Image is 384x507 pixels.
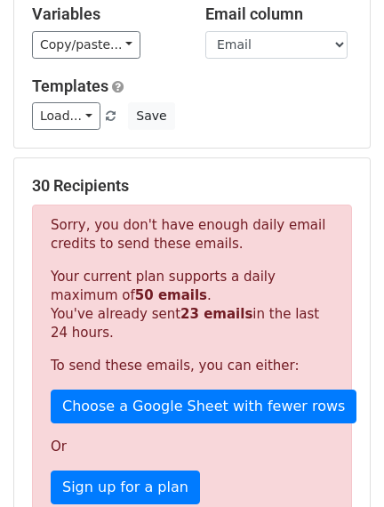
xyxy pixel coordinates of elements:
h5: 30 Recipients [32,176,352,196]
a: Templates [32,76,108,95]
button: Save [128,102,174,130]
strong: 50 emails [135,287,207,303]
h5: Email column [205,4,352,24]
a: Copy/paste... [32,31,140,59]
p: Sorry, you don't have enough daily email credits to send these emails. [51,216,333,253]
iframe: Chat Widget [295,422,384,507]
a: Sign up for a plan [51,471,200,504]
strong: 23 emails [180,306,252,322]
p: To send these emails, you can either: [51,357,333,375]
p: Your current plan supports a daily maximum of . You've already sent in the last 24 hours. [51,268,333,342]
h5: Variables [32,4,179,24]
a: Choose a Google Sheet with fewer rows [51,390,356,423]
p: Or [51,438,333,456]
a: Load... [32,102,100,130]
